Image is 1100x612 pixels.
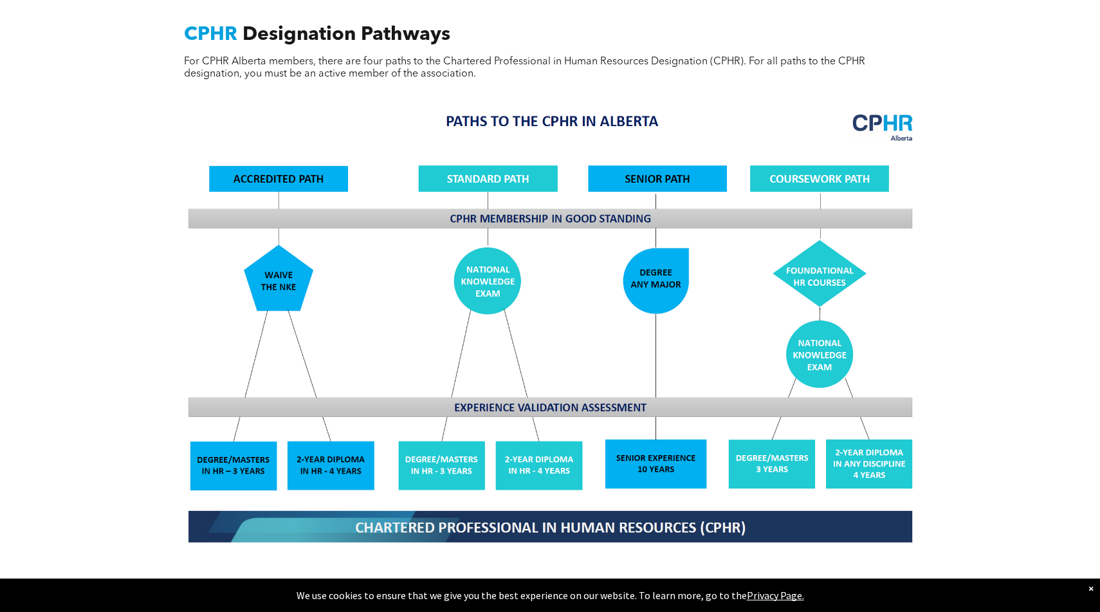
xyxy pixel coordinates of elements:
[1088,582,1094,595] div: Dismiss notification
[184,57,865,79] span: For CPHR Alberta members, there are four paths to the Chartered Professional in Human Resources D...
[243,25,450,44] span: Designation Pathways
[178,103,922,552] img: A diagram of paths to the cphr in alberta
[747,589,804,602] a: Privacy Page.
[184,25,237,44] span: CPHR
